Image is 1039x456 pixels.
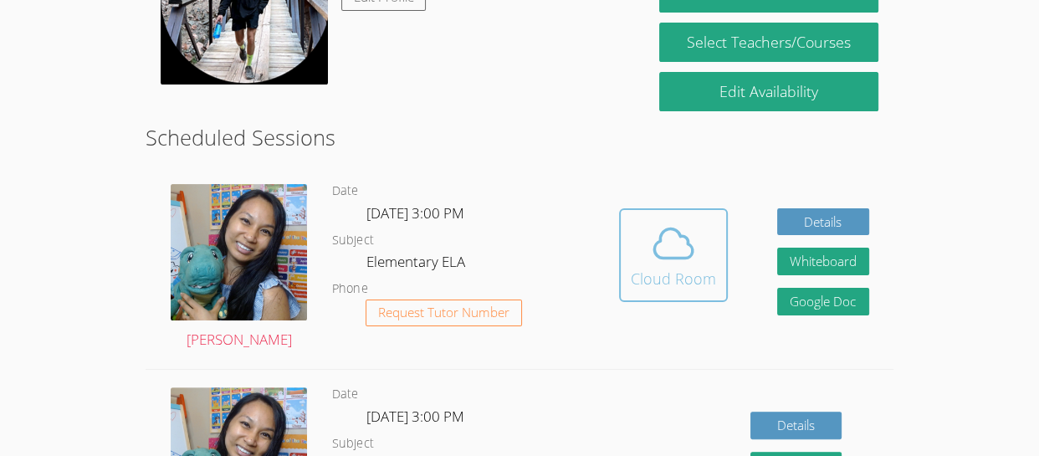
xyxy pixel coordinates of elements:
button: Request Tutor Number [366,300,522,327]
a: Edit Availability [659,72,878,111]
a: Details [750,412,842,439]
a: Details [777,208,869,236]
dt: Date [332,181,358,202]
h2: Scheduled Sessions [146,121,893,153]
dt: Date [332,384,358,405]
span: Request Tutor Number [378,306,509,319]
a: Select Teachers/Courses [659,23,878,62]
a: Google Doc [777,288,869,315]
img: Untitled%20design%20(19).png [171,184,308,321]
span: [DATE] 3:00 PM [366,407,463,426]
dt: Subject [332,433,373,454]
button: Whiteboard [777,248,869,275]
div: Cloud Room [631,267,716,290]
dt: Phone [332,279,367,300]
span: [DATE] 3:00 PM [366,203,463,223]
button: Cloud Room [619,208,728,302]
dd: Elementary ELA [366,250,468,279]
dt: Subject [332,230,373,251]
a: [PERSON_NAME] [171,184,308,352]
